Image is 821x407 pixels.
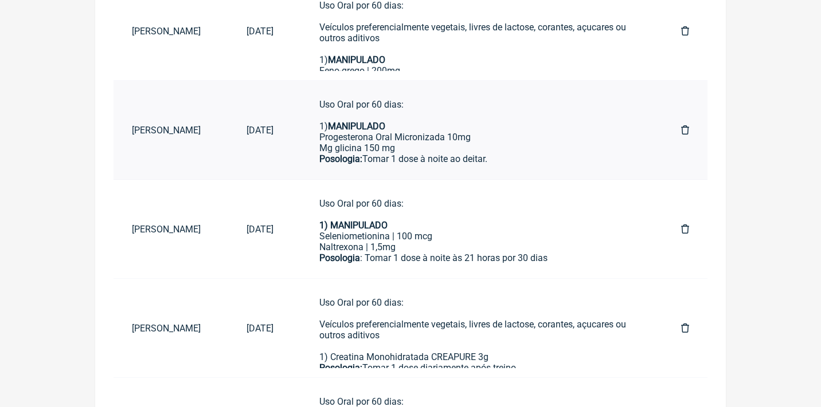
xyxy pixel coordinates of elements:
[301,189,654,269] a: Uso Oral por 60 dias:1) MANIPULADOSeleniometionina | 100 mcgNaltrexona | 1,5mgPosologia: Tomar 1 ...
[319,99,635,208] div: Uso Oral por 60 dias: 1) Progesterona Oral Micronizada 10mg Mg glicina 150 mg Tomar 1 dose à noit...
[319,153,362,164] strong: Posologia:
[114,17,228,46] a: [PERSON_NAME]
[328,54,385,65] strong: MANIPULADO
[319,252,635,308] div: : Tomar 1 dose à noite às 21 horas ㅤpor 30 dias Após: 2
[319,252,360,263] strong: Posologia
[319,231,635,242] div: Seleniometionina | 100 mcg
[114,314,228,343] a: [PERSON_NAME]
[228,17,292,46] a: [DATE]
[301,288,654,368] a: Uso Oral por 60 dias:Veículos preferencialmente vegetais, livres de lactose, corantes, açucares o...
[319,65,635,76] div: Feno-grego | 200mg
[114,116,228,145] a: [PERSON_NAME]
[228,215,292,244] a: [DATE]
[228,116,292,145] a: [DATE]
[114,215,228,244] a: [PERSON_NAME]
[319,362,362,373] strong: Posologia:
[328,121,385,132] strong: MANIPULADO
[301,90,654,170] a: Uso Oral por 60 dias:1)MANIPULADOProgesterona Oral Micronizada 10mgMg glicina 150 mgPosologia:Tom...
[319,198,635,220] div: Uso Oral por 60 dias:
[228,314,292,343] a: [DATE]
[319,242,635,252] div: Naltrexona | 1,5mg
[319,220,388,231] strong: 1) MANIPULADO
